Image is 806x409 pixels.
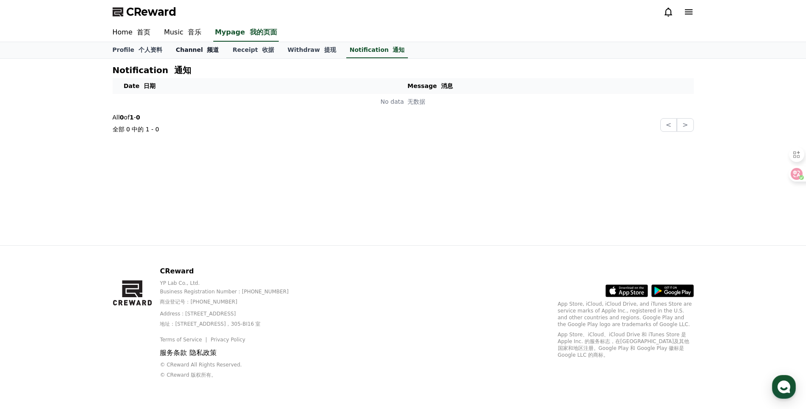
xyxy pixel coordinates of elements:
[137,28,150,36] font: 首页
[174,65,191,75] font: 通知
[393,46,404,53] font: 通知
[167,78,694,94] th: Message
[160,372,216,378] font: © CReward 版权所有。
[160,337,208,343] a: Terms of Service
[106,24,157,42] a: Home 首页
[116,97,690,106] p: No data
[157,24,208,42] a: Music 音乐
[110,270,163,291] a: Settings
[188,28,201,36] font: 音乐
[126,5,176,19] span: CReward
[346,42,408,58] a: Notification 通知
[281,42,343,58] a: Withdraw 提现
[558,332,690,358] font: App Store、iCloud、iCloud Drive 和 iTunes Store 是 Apple Inc. 的服务标志，在[GEOGRAPHIC_DATA]及其他国家和地区注册。Goog...
[262,46,274,53] font: 收据
[169,42,226,58] a: Channel 频道
[120,114,124,121] strong: 0
[213,24,279,42] a: Mypage 我的页面
[160,349,216,357] font: 服务条款 隐私政策
[160,288,302,309] p: Business Registration Number : [PHONE_NUMBER]
[144,82,156,89] font: 日期
[113,113,159,137] p: All of -
[136,114,140,121] strong: 0
[130,114,134,121] strong: 1
[160,266,302,276] p: CReward
[660,118,677,132] button: <
[207,46,219,53] font: 频道
[250,28,277,36] font: 我的页面
[139,46,162,53] font: 个人资料
[407,98,425,105] font: 无数据
[160,310,302,331] p: Address : [STREET_ADDRESS]
[677,118,693,132] button: >
[71,283,96,290] span: Messages
[226,42,280,58] a: Receipt 收据
[211,337,246,343] a: Privacy Policy
[3,270,56,291] a: Home
[160,299,237,305] font: 商业登记号：[PHONE_NUMBER]
[126,282,147,289] span: Settings
[113,65,191,75] h4: Notification
[113,126,159,133] font: 全部 0 中的 1 - 0
[441,82,453,89] font: 消息
[324,46,336,53] font: 提现
[160,321,260,327] font: 地址：[STREET_ADDRESS]，305-BI16 室
[113,5,176,19] a: CReward
[160,280,302,287] p: YP Lab Co., Ltd.
[106,42,169,58] a: Profile 个人资料
[22,282,37,289] span: Home
[113,78,167,94] th: Date
[558,301,694,362] p: App Store, iCloud, iCloud Drive, and iTunes Store are service marks of Apple Inc., registered in ...
[160,361,302,382] p: © CReward All Rights Reserved.
[56,270,110,291] a: Messages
